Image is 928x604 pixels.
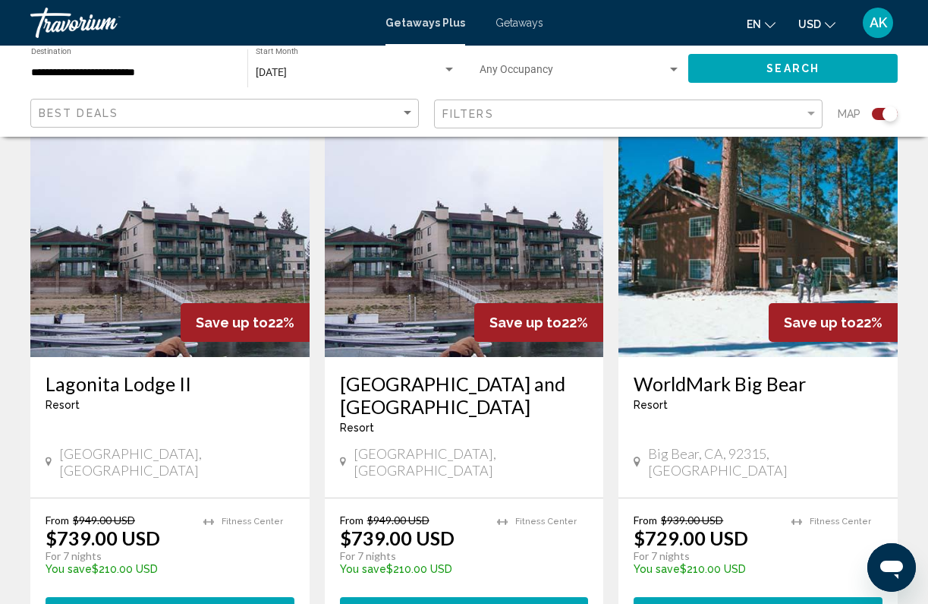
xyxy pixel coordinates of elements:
span: From [46,514,69,527]
p: For 7 nights [634,549,776,563]
div: 22% [181,303,310,342]
span: [GEOGRAPHIC_DATA], [GEOGRAPHIC_DATA] [59,445,294,479]
span: [GEOGRAPHIC_DATA], [GEOGRAPHIC_DATA] [354,445,588,479]
span: USD [798,18,821,30]
span: Best Deals [39,107,118,119]
img: ii_wbg1.jpg [618,114,898,357]
span: $939.00 USD [661,514,723,527]
span: $949.00 USD [367,514,429,527]
span: Save up to [196,315,268,330]
span: en [747,18,761,30]
span: From [340,514,363,527]
span: Filters [442,108,494,120]
a: Travorium [30,8,370,38]
a: [GEOGRAPHIC_DATA] and [GEOGRAPHIC_DATA] [340,372,589,418]
button: Change language [747,13,775,35]
button: Filter [434,99,823,130]
a: Getaways [495,17,543,29]
img: ii_lag1.jpg [325,114,604,357]
span: AK [870,15,887,30]
span: Search [766,63,819,75]
span: Fitness Center [810,517,871,527]
span: Big Bear, CA, 92315, [GEOGRAPHIC_DATA] [648,445,882,479]
span: Fitness Center [515,517,577,527]
span: Save up to [489,315,562,330]
a: Lagonita Lodge II [46,372,294,395]
p: $739.00 USD [46,527,160,549]
p: For 7 nights [46,549,188,563]
span: Resort [634,399,668,411]
p: For 7 nights [340,549,483,563]
p: $210.00 USD [46,563,188,575]
p: $739.00 USD [340,527,455,549]
iframe: Button to launch messaging window [867,543,916,592]
span: You save [340,563,386,575]
span: You save [46,563,92,575]
p: $210.00 USD [634,563,776,575]
span: Resort [46,399,80,411]
span: Save up to [784,315,856,330]
button: User Menu [858,7,898,39]
span: $949.00 USD [73,514,135,527]
span: From [634,514,657,527]
span: [DATE] [256,66,287,78]
a: WorldMark Big Bear [634,372,882,395]
span: Map [838,103,860,125]
span: Fitness Center [222,517,283,527]
img: ii_lii1.jpg [30,114,310,357]
p: $729.00 USD [634,527,748,549]
span: You save [634,563,680,575]
div: 22% [474,303,603,342]
button: Change currency [798,13,835,35]
div: 22% [769,303,898,342]
button: Search [688,54,898,82]
p: $210.00 USD [340,563,483,575]
mat-select: Sort by [39,107,414,120]
span: Resort [340,422,374,434]
a: Getaways Plus [385,17,465,29]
